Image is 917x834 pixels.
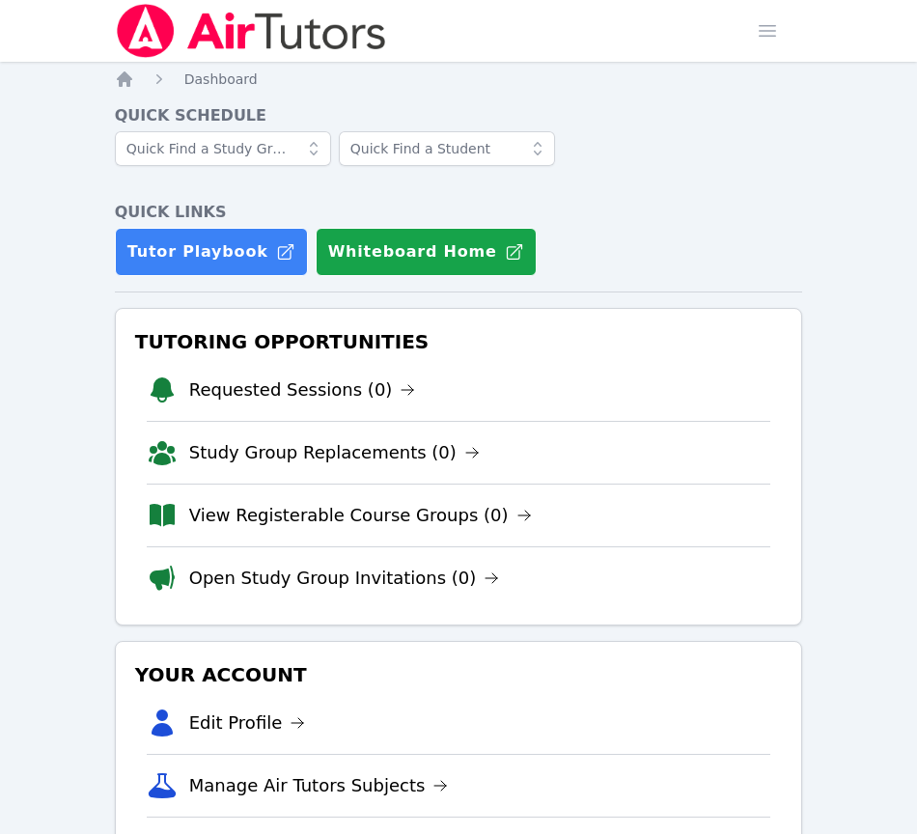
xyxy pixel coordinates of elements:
[115,4,388,58] img: Air Tutors
[189,502,532,529] a: View Registerable Course Groups (0)
[131,657,787,692] h3: Your Account
[131,324,787,359] h3: Tutoring Opportunities
[115,201,803,224] h4: Quick Links
[115,228,308,276] a: Tutor Playbook
[184,71,258,87] span: Dashboard
[316,228,537,276] button: Whiteboard Home
[189,772,449,799] a: Manage Air Tutors Subjects
[189,439,480,466] a: Study Group Replacements (0)
[184,69,258,89] a: Dashboard
[189,376,416,403] a: Requested Sessions (0)
[115,131,331,166] input: Quick Find a Study Group
[189,565,500,592] a: Open Study Group Invitations (0)
[115,104,803,127] h4: Quick Schedule
[189,709,306,737] a: Edit Profile
[339,131,555,166] input: Quick Find a Student
[115,69,803,89] nav: Breadcrumb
